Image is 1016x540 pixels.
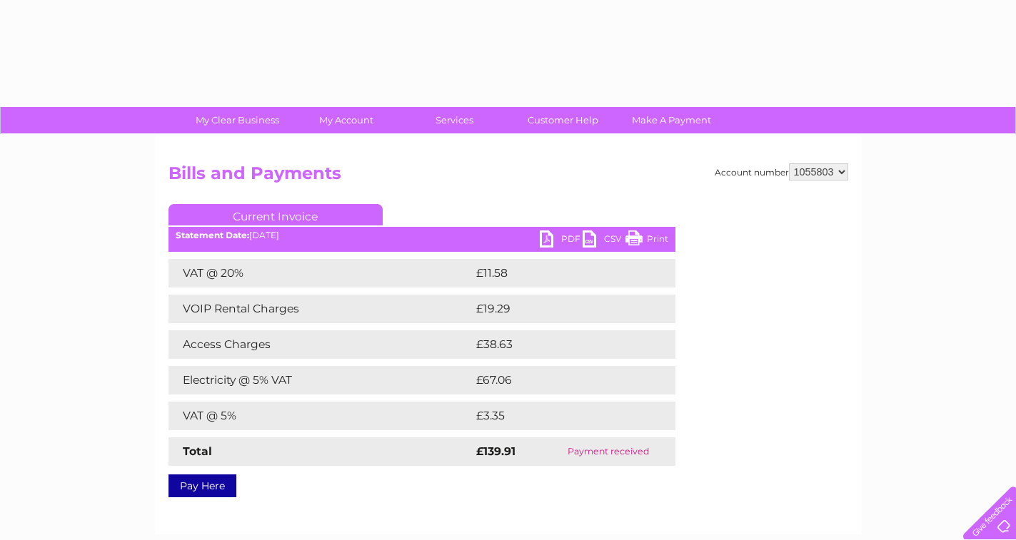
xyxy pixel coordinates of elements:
div: [DATE] [169,230,675,240]
td: £11.58 [473,259,644,287]
td: £19.29 [473,295,645,323]
strong: Total [183,444,212,458]
a: Print [625,230,668,251]
a: Make A Payment [613,107,730,133]
a: CSV [583,230,625,251]
a: Current Invoice [169,204,383,225]
h2: Bills and Payments [169,163,848,190]
td: £67.06 [473,366,646,394]
a: Services [396,107,513,133]
a: My Clear Business [178,107,296,133]
td: VOIP Rental Charges [169,295,473,323]
div: Account number [715,163,848,180]
td: £38.63 [473,330,647,359]
td: £3.35 [473,402,642,430]
td: Payment received [542,437,675,466]
td: VAT @ 5% [169,402,473,430]
td: VAT @ 20% [169,259,473,287]
a: My Account [287,107,405,133]
a: PDF [540,230,583,251]
td: Electricity @ 5% VAT [169,366,473,394]
td: Access Charges [169,330,473,359]
strong: £139.91 [476,444,515,458]
a: Pay Here [169,474,236,497]
a: Customer Help [504,107,622,133]
b: Statement Date: [176,230,249,240]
